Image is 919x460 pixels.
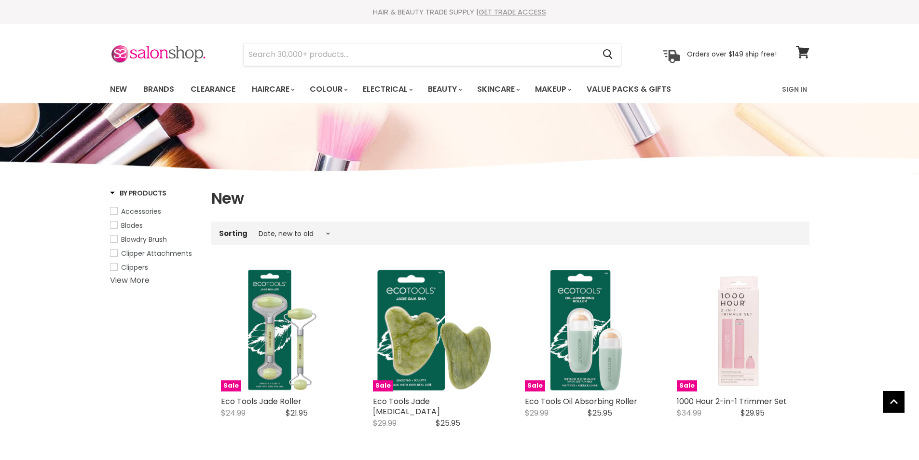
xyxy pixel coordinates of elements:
h1: New [211,188,809,209]
span: $29.99 [525,407,549,418]
img: Eco Tools Jade Gua Sha [373,268,496,391]
form: Product [243,43,621,66]
a: Blades [110,220,199,231]
h3: By Products [110,188,166,198]
a: Eco Tools Jade Gua Sha Sale [373,268,496,391]
label: Sorting [219,229,247,237]
a: Clipper Attachments [110,248,199,259]
span: $29.99 [373,418,397,429]
span: Sale [221,380,241,391]
a: 1000 Hour 2-in-1 Trimmer Set 1000 Hour 2-in-1 Trimmer Set Sale [677,268,800,391]
img: Eco Tools Oil Absorbing Roller [525,268,648,391]
ul: Main menu [103,75,727,103]
span: $25.95 [436,418,460,429]
p: Orders over $149 ship free! [687,50,777,58]
input: Search [244,43,595,66]
a: Eco Tools Jade Roller Eco Tools Jade Roller Sale [221,268,344,391]
span: $34.99 [677,407,701,418]
a: Eco Tools Oil Absorbing Roller [525,396,637,407]
a: Eco Tools Jade [MEDICAL_DATA] [373,396,440,417]
a: Brands [136,79,181,99]
span: Sale [677,380,697,391]
a: Sign In [776,79,813,99]
span: Blowdry Brush [121,235,167,244]
a: Accessories [110,206,199,217]
a: View More [110,275,150,286]
span: Sale [525,380,545,391]
a: 1000 Hour 2-in-1 Trimmer Set [677,396,787,407]
a: Eco Tools Oil Absorbing Roller Eco Tools Oil Absorbing Roller Sale [525,268,648,391]
button: Search [595,43,621,66]
a: Beauty [421,79,468,99]
span: $24.99 [221,407,246,418]
span: Blades [121,221,143,230]
span: Sale [373,380,393,391]
span: $25.95 [588,407,612,418]
a: Clippers [110,262,199,273]
a: New [103,79,134,99]
span: Clippers [121,263,148,272]
a: Makeup [528,79,577,99]
a: Clearance [183,79,243,99]
span: $29.95 [741,407,765,418]
nav: Main [98,75,822,103]
span: Clipper Attachments [121,249,192,258]
div: HAIR & BEAUTY TRADE SUPPLY | [98,7,822,17]
a: Value Packs & Gifts [579,79,678,99]
img: Eco Tools Jade Roller [221,268,344,391]
span: $21.95 [286,407,308,418]
a: Skincare [470,79,526,99]
a: Electrical [356,79,419,99]
a: Eco Tools Jade Roller [221,396,302,407]
a: GET TRADE ACCESS [479,7,546,17]
img: 1000 Hour 2-in-1 Trimmer Set [677,268,800,391]
span: Accessories [121,207,161,216]
a: Colour [302,79,354,99]
a: Haircare [245,79,301,99]
a: Blowdry Brush [110,234,199,245]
